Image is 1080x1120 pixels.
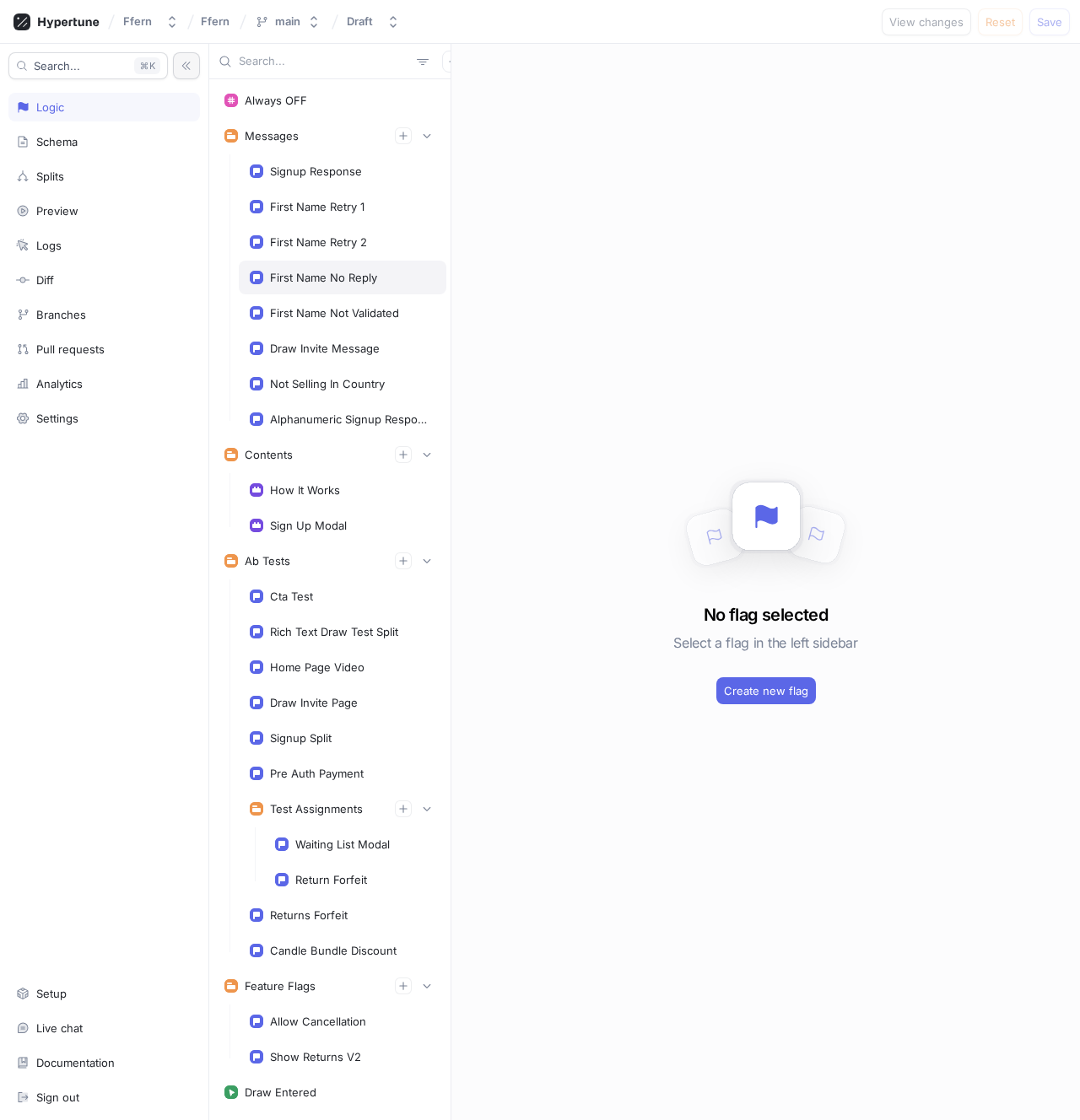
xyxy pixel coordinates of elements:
[270,164,362,178] div: Signup Response
[201,15,229,27] span: Ffern
[716,677,816,704] button: Create new flag
[36,273,54,287] div: Diff
[36,377,83,390] div: Analytics
[270,696,358,709] div: Draw Invite Page
[8,1048,200,1077] a: Documentation
[34,61,80,71] span: Search...
[248,8,327,35] button: main
[36,342,105,356] div: Pull requests
[270,731,332,745] div: Signup Split
[123,14,152,29] div: Ffern
[36,170,64,183] div: Splits
[270,802,363,816] div: Test Assignments
[673,627,857,658] h5: Select a flag in the left sidebar
[270,306,399,320] div: First Name Not Validated
[889,17,964,27] span: View changes
[270,235,367,249] div: First Name Retry 2
[347,14,373,29] div: Draft
[36,1056,115,1069] div: Documentation
[36,239,62,252] div: Logs
[245,448,293,461] div: Contents
[245,94,307,107] div: Always OFF
[36,987,67,1000] div: Setup
[270,1050,361,1063] div: Show Returns V2
[8,52,168,79] button: Search...K
[245,979,316,993] div: Feature Flags
[270,377,385,390] div: Not Selling In Country
[36,100,64,114] div: Logic
[270,590,313,603] div: Cta Test
[239,53,410,70] input: Search...
[270,660,364,674] div: Home Page Video
[36,412,78,425] div: Settings
[270,767,364,780] div: Pre Auth Payment
[245,1085,316,1099] div: Draw Entered
[270,342,380,355] div: Draw Invite Message
[270,908,348,922] div: Returns Forfeit
[270,412,429,426] div: Alphanumeric Signup Response
[270,483,340,497] div: How It Works
[724,686,808,696] span: Create new flag
[295,837,390,851] div: Waiting List Modal
[270,271,377,284] div: First Name No Reply
[36,135,78,148] div: Schema
[36,308,86,321] div: Branches
[275,14,300,29] div: main
[295,873,367,886] div: Return Forfeit
[978,8,1023,35] button: Reset
[36,204,78,218] div: Preview
[882,8,971,35] button: View changes
[1037,17,1062,27] span: Save
[1029,8,1070,35] button: Save
[270,519,347,532] div: Sign Up Modal
[270,625,398,638] div: Rich Text Draw Test Split
[704,602,828,627] h3: No flag selected
[134,57,160,74] div: K
[245,554,290,568] div: Ab Tests
[340,8,407,35] button: Draft
[270,1015,366,1028] div: Allow Cancellation
[36,1090,79,1104] div: Sign out
[270,944,397,957] div: Candle Bundle Discount
[270,200,364,213] div: First Name Retry 1
[245,129,299,143] div: Messages
[985,17,1015,27] span: Reset
[116,8,186,35] button: Ffern
[36,1021,83,1035] div: Live chat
